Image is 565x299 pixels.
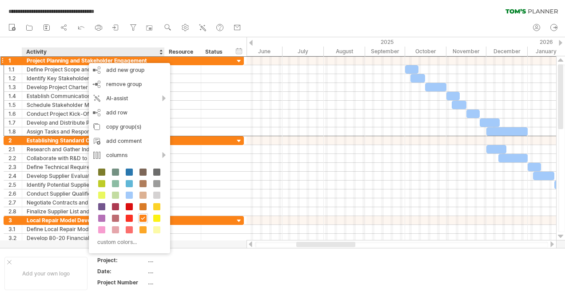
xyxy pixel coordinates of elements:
div: 2.5 [8,181,22,189]
div: Resource [169,47,196,56]
div: 1.8 [8,127,22,136]
div: Develop and Distribute Project Schedule and Timeline [27,118,160,127]
div: June 2025 [243,47,282,56]
div: 3.1 [8,225,22,233]
div: August 2025 [324,47,365,56]
div: Finalize Supplier List and Establish Partnerships [27,207,160,216]
div: 1.4 [8,92,22,100]
div: Establishing Standard Criteria and Supplier Identification [27,136,160,145]
div: Research and Gather Industry Best Practices for Local Repairs [27,145,160,153]
div: 1.6 [8,110,22,118]
div: December 2025 [486,47,528,56]
div: add row [89,106,170,120]
div: Establish Communication Channels and Protocols [27,92,160,100]
div: Project Planning and Stakeholder Engagement [27,56,160,65]
div: 3.2 [8,234,22,242]
div: Assign Tasks and Responsibilities to Project Team Members [27,127,160,136]
div: Negotiate Contracts and Pricing with Selected Suppliers [27,198,160,207]
div: .... [148,268,223,275]
div: Define Local Repair Model Objectives and Scope [27,225,160,233]
div: Define Project Scope and Objectives [27,65,160,74]
div: Develop 80-20 Financial Criteria for Local Repairs [27,234,160,242]
div: 3 [8,216,22,224]
div: Identify Potential Suppliers and Vendors for Local Repairs [27,181,160,189]
div: November 2025 [446,47,486,56]
div: add comment [89,134,170,148]
div: columns [89,148,170,162]
span: remove group [106,81,142,87]
div: 2.2 [8,154,22,162]
div: AI-assist [89,91,170,106]
div: Collaborate with R&D to Establish Standard Criteria for Local Repairs [27,154,160,162]
div: copy group(s) [89,120,170,134]
div: 1.1 [8,65,22,74]
div: Conduct Project Kick-Off Meeting [27,110,160,118]
div: 1.3 [8,83,22,91]
div: Project Number [97,279,146,286]
div: Develop Supplier Evaluation Criteria and Weightage [27,172,160,180]
div: 1.2 [8,74,22,83]
div: September 2025 [365,47,405,56]
div: Identify Key Stakeholders and Their Roles [27,74,160,83]
div: Define Technical Requirements for Supplier Selection [27,163,160,171]
div: 2.4 [8,172,22,180]
div: Project: [97,256,146,264]
div: October 2025 [405,47,446,56]
div: Develop Project Charter and Stakeholder Engagement Plan [27,83,160,91]
div: Schedule Stakeholder Meetings and Workshops [27,101,160,109]
div: July 2025 [282,47,324,56]
div: Status [205,47,225,56]
div: 2.6 [8,189,22,198]
div: Conduct Supplier Qualification and Evaluation Process [27,189,160,198]
div: 2.8 [8,207,22,216]
div: 2.7 [8,198,22,207]
div: Local Repair Model Development and Business Case Creation [27,216,160,224]
div: Add your own logo [4,257,88,290]
div: Activity [26,47,159,56]
div: custom colors... [93,236,163,248]
div: 2.3 [8,163,22,171]
div: .... [148,256,223,264]
div: 2.1 [8,145,22,153]
div: .... [148,279,223,286]
div: 2 [8,136,22,145]
div: Date: [97,268,146,275]
div: 1.7 [8,118,22,127]
div: add new group [89,63,170,77]
div: 1.5 [8,101,22,109]
div: 2025 [41,37,528,47]
div: 1 [8,56,22,65]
